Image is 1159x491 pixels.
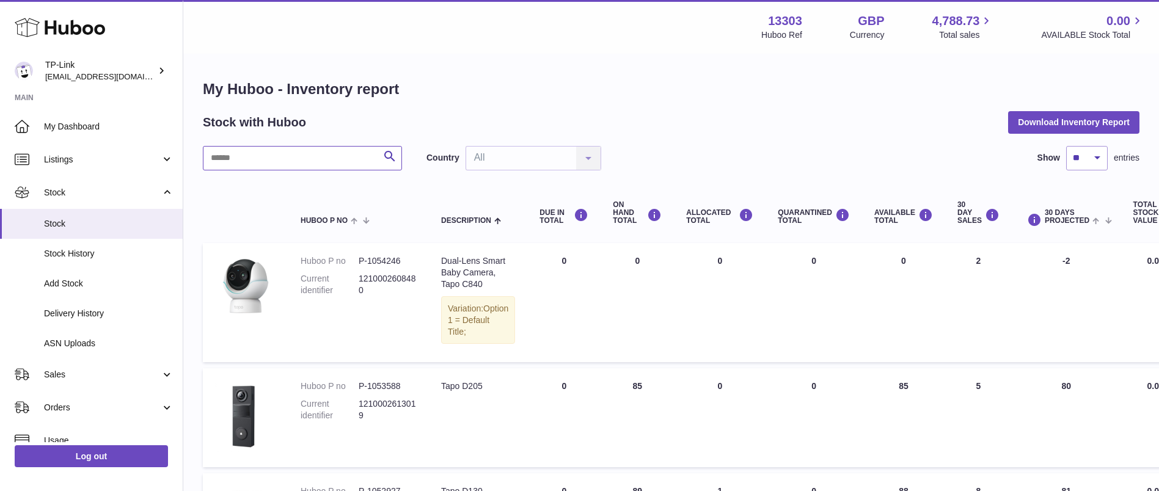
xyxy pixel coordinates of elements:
[1008,111,1139,133] button: Download Inventory Report
[44,278,174,289] span: Add Stock
[1037,152,1060,164] label: Show
[44,248,174,260] span: Stock History
[1106,13,1130,29] span: 0.00
[44,121,174,133] span: My Dashboard
[215,255,276,316] img: product image
[613,201,662,225] div: ON HAND Total
[1114,152,1139,164] span: entries
[44,369,161,380] span: Sales
[1133,201,1159,225] span: Total stock value
[301,255,359,267] dt: Huboo P no
[601,368,674,467] td: 85
[203,79,1139,99] h1: My Huboo - Inventory report
[674,368,766,467] td: 0
[15,62,33,80] img: internalAdmin-13303@internal.huboo.com
[768,13,802,29] strong: 13303
[945,368,1012,467] td: 5
[45,71,180,81] span: [EMAIL_ADDRESS][DOMAIN_NAME]
[862,368,945,467] td: 85
[301,380,359,392] dt: Huboo P no
[44,187,161,198] span: Stock
[441,296,515,344] div: Variation:
[45,59,155,82] div: TP-Link
[44,338,174,349] span: ASN Uploads
[441,255,515,290] div: Dual-Lens Smart Baby Camera, Tapo C840
[939,29,993,41] span: Total sales
[539,208,588,225] div: DUE IN TOTAL
[359,380,417,392] dd: P-1053588
[945,243,1012,362] td: 2
[359,255,417,267] dd: P-1054246
[811,381,816,391] span: 0
[301,217,348,225] span: Huboo P no
[1012,243,1121,362] td: -2
[811,256,816,266] span: 0
[527,243,601,362] td: 0
[44,402,161,413] span: Orders
[527,368,601,467] td: 0
[778,208,850,225] div: QUARANTINED Total
[44,308,174,319] span: Delivery History
[448,304,508,336] span: Option 1 = Default Title;
[44,218,174,230] span: Stock
[1041,13,1144,41] a: 0.00 AVAILABLE Stock Total
[301,398,359,421] dt: Current identifier
[686,208,753,225] div: ALLOCATED Total
[1045,209,1089,225] span: 30 DAYS PROJECTED
[761,29,802,41] div: Huboo Ref
[359,398,417,421] dd: 1210002613019
[674,243,766,362] td: 0
[203,114,306,131] h2: Stock with Huboo
[441,380,515,392] div: Tapo D205
[874,208,933,225] div: AVAILABLE Total
[862,243,945,362] td: 0
[215,380,276,452] img: product image
[858,13,884,29] strong: GBP
[1041,29,1144,41] span: AVAILABLE Stock Total
[15,445,168,467] a: Log out
[426,152,459,164] label: Country
[359,273,417,296] dd: 1210002608480
[301,273,359,296] dt: Current identifier
[850,29,885,41] div: Currency
[601,243,674,362] td: 0
[932,13,980,29] span: 4,788.73
[932,13,994,41] a: 4,788.73 Total sales
[1012,368,1121,467] td: 80
[441,217,491,225] span: Description
[957,201,1000,225] div: 30 DAY SALES
[44,154,161,165] span: Listings
[44,435,174,446] span: Usage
